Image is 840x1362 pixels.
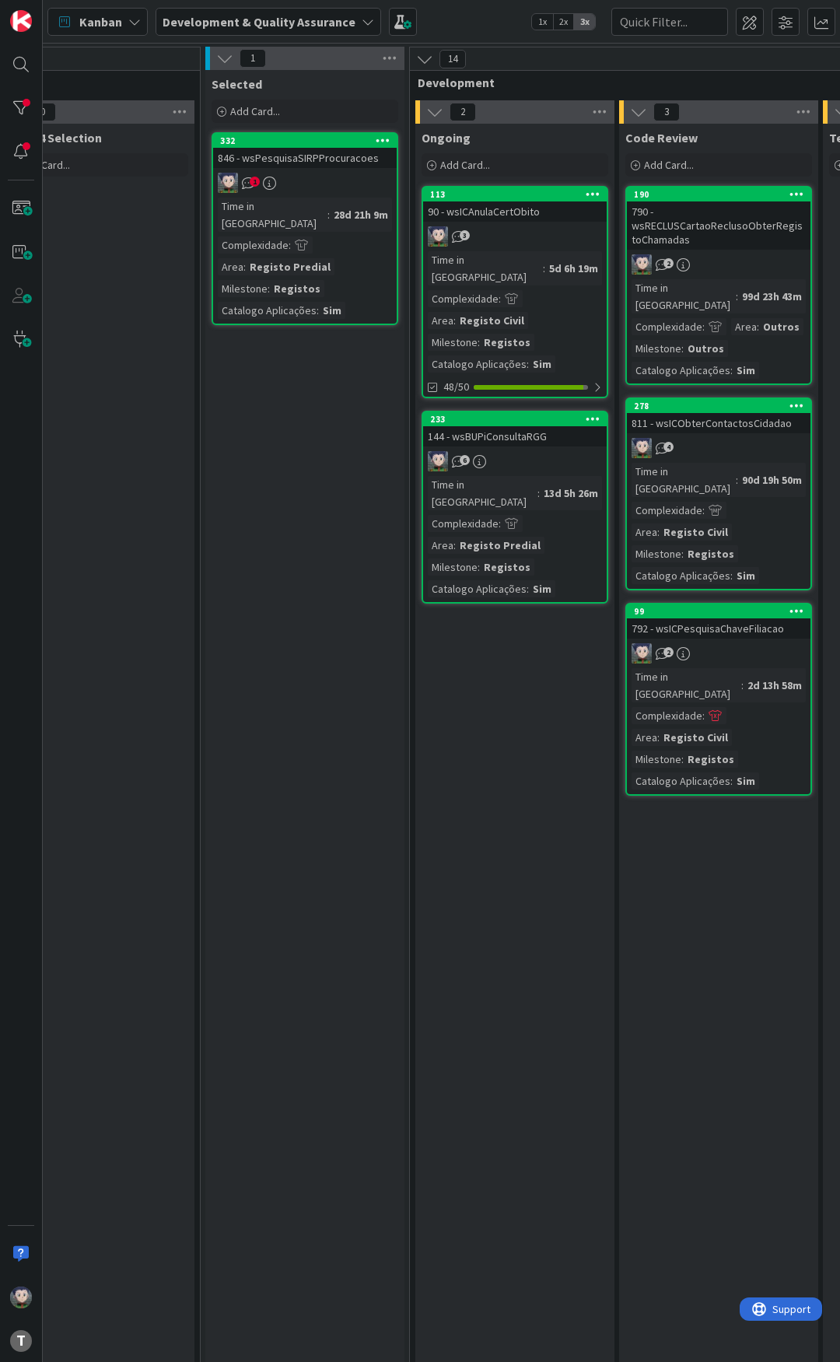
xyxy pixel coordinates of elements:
span: : [730,362,733,379]
span: : [702,707,705,724]
span: 3x [574,14,595,30]
span: : [681,340,684,357]
span: Ready 4 Selection [2,130,102,145]
span: : [453,537,456,554]
span: Code Review [625,130,698,145]
div: Catalogo Aplicações [428,580,527,597]
div: Time in [GEOGRAPHIC_DATA] [632,279,736,313]
div: Milestone [218,280,268,297]
div: 144 - wsBUPiConsultaRGG [423,426,607,446]
div: 233144 - wsBUPiConsultaRGG [423,412,607,446]
div: LS [627,254,810,275]
span: Ongoing [422,130,471,145]
span: Add Card... [20,158,70,172]
img: LS [218,173,238,193]
span: Add Card... [440,158,490,172]
div: Time in [GEOGRAPHIC_DATA] [632,463,736,497]
span: Kanban [79,12,122,31]
span: : [543,260,545,277]
div: Registo Civil [456,312,528,329]
span: 4 [663,442,674,452]
div: Catalogo Aplicações [632,772,730,790]
div: Area [428,537,453,554]
a: 99792 - wsICPesquisaChaveFiliacaoLSTime in [GEOGRAPHIC_DATA]:2d 13h 58mComplexidade:Area:Registo ... [625,603,812,796]
div: LS [627,643,810,663]
div: Milestone [428,334,478,351]
span: 1 [250,177,260,187]
b: Development & Quality Assurance [163,14,355,30]
div: Catalogo Aplicações [218,302,317,319]
div: LS [627,438,810,458]
span: : [702,318,705,335]
div: 11390 - wsICAnulaCertObito [423,187,607,222]
div: Milestone [632,751,681,768]
img: LS [10,1287,32,1308]
div: 113 [430,189,607,200]
span: Support [33,2,71,21]
span: : [757,318,759,335]
span: : [681,751,684,768]
div: Complexidade [428,290,499,307]
span: : [243,258,246,275]
span: : [730,772,733,790]
div: Milestone [632,545,681,562]
span: : [681,545,684,562]
span: 1x [532,14,553,30]
div: Registo Predial [246,258,334,275]
div: 99 [627,604,810,618]
span: 1 [240,49,266,68]
img: Visit kanbanzone.com [10,10,32,32]
div: LS [423,226,607,247]
span: : [702,502,705,519]
span: 2x [553,14,574,30]
div: Complexidade [632,707,702,724]
img: LS [632,643,652,663]
div: Sim [733,362,759,379]
span: 0 [30,103,56,121]
div: 90 - wsICAnulaCertObito [423,201,607,222]
div: Area [632,729,657,746]
div: 5d 6h 19m [545,260,602,277]
div: 190 [634,189,810,200]
div: Catalogo Aplicações [428,355,527,373]
div: Milestone [428,558,478,576]
a: 278811 - wsICObterContactosCidadaoLSTime in [GEOGRAPHIC_DATA]:90d 19h 50mComplexidade:Area:Regist... [625,397,812,590]
div: T [10,1330,32,1352]
div: 99792 - wsICPesquisaChaveFiliacao [627,604,810,639]
div: Milestone [632,340,681,357]
div: 332 [220,135,397,146]
span: : [657,729,660,746]
div: Registo Predial [456,537,544,554]
span: 2 [663,258,674,268]
img: LS [632,438,652,458]
span: : [537,485,540,502]
div: LS [423,451,607,471]
span: : [478,334,480,351]
span: : [736,471,738,488]
div: Complexidade [428,515,499,532]
span: : [268,280,270,297]
div: Complexidade [632,502,702,519]
div: 332 [213,134,397,148]
div: Outros [684,340,728,357]
input: Quick Filter... [611,8,728,36]
span: : [499,290,501,307]
div: Registos [684,751,738,768]
div: 233 [430,414,607,425]
div: 332846 - wsPesquisaSIRPProcuracoes [213,134,397,168]
span: : [327,206,330,223]
div: 28d 21h 9m [330,206,392,223]
div: 99 [634,606,810,617]
img: LS [428,451,448,471]
div: Area [428,312,453,329]
div: 278 [627,399,810,413]
div: Sim [319,302,345,319]
span: Selected [212,76,262,92]
span: : [478,558,480,576]
div: 90d 19h 50m [738,471,806,488]
div: 2d 13h 58m [744,677,806,694]
div: 190790 - wsRECLUSCartaoReclusoObterRegistoChamadas [627,187,810,250]
span: : [736,288,738,305]
div: 792 - wsICPesquisaChaveFiliacao [627,618,810,639]
span: 3 [653,103,680,121]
